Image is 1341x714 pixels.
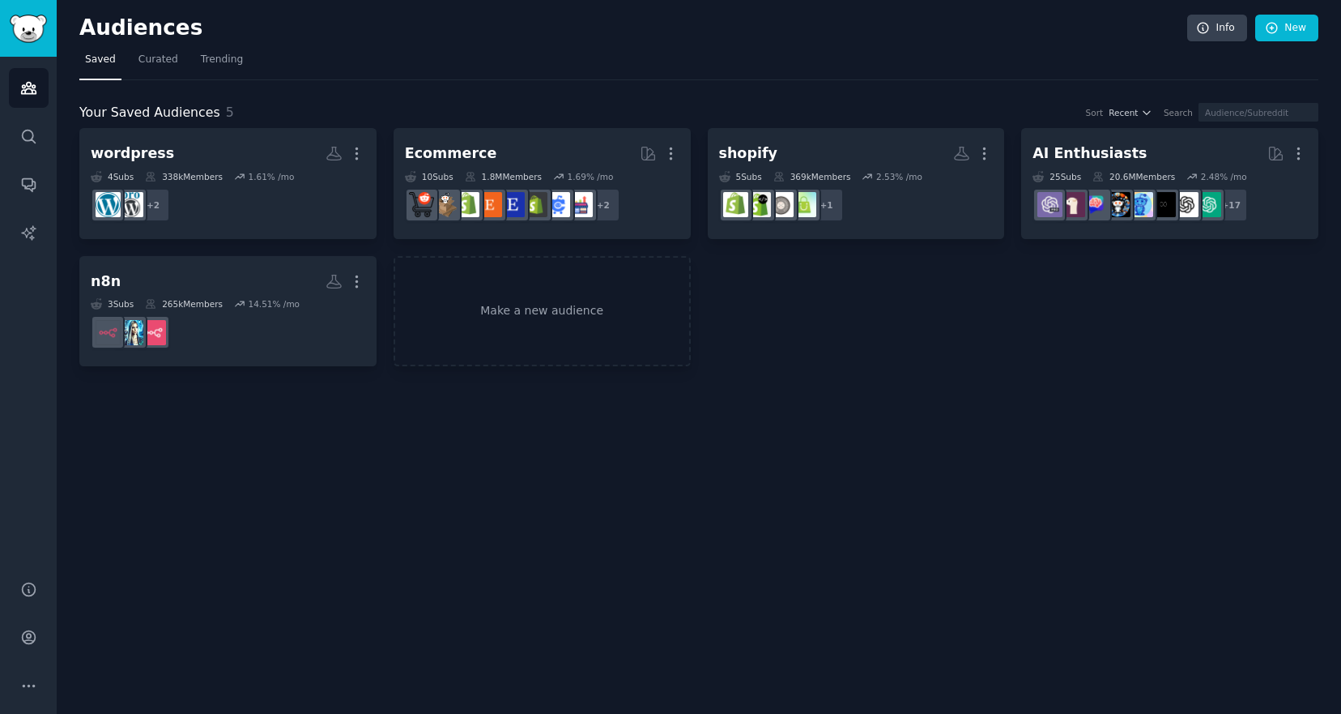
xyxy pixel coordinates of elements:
span: Trending [201,53,243,67]
a: wordpress4Subs338kMembers1.61% /mo+2ProWordPressWordpress [79,128,377,239]
span: Your Saved Audiences [79,103,220,123]
div: 1.8M Members [465,171,542,182]
img: ecommercemarketing [545,192,570,217]
div: 10 Sub s [405,171,453,182]
img: Wordpress [96,192,121,217]
div: n8n [91,271,121,292]
span: 5 [226,105,234,120]
div: 265k Members [145,298,223,310]
div: Ecommerce [405,143,497,164]
a: n8n3Subs265kMembers14.51% /mon8n_ai_agentsautomationn8n [79,256,377,367]
div: 14.51 % /mo [248,298,300,310]
div: shopify [719,143,777,164]
span: Saved [85,53,116,67]
div: + 1 [810,188,844,222]
div: + 2 [586,188,620,222]
a: shopify5Subs369kMembers2.53% /mo+1Shopify_SuccessShopifyeCommerceshopifyDevshopify [708,128,1005,239]
div: 20.6M Members [1092,171,1175,182]
img: artificial [1128,192,1153,217]
div: 1.61 % /mo [248,171,294,182]
img: EtsySellers [500,192,525,217]
a: Info [1187,15,1247,42]
img: Shopify_Success [791,192,816,217]
img: ChatGPT [1196,192,1221,217]
img: OpenAI [1173,192,1198,217]
img: Etsy [477,192,502,217]
img: GummySearch logo [10,15,47,43]
div: wordpress [91,143,174,164]
img: ArtificialInteligence [1151,192,1176,217]
div: + 2 [136,188,170,222]
img: automation [118,320,143,345]
a: Make a new audience [394,256,691,367]
img: shopify [454,192,479,217]
input: Audience/Subreddit [1198,103,1318,122]
img: LocalLLaMA [1060,192,1085,217]
img: reviewmyshopify [522,192,547,217]
div: Search [1164,107,1193,118]
div: 338k Members [145,171,223,182]
img: ShopifyeCommerce [768,192,794,217]
div: 2.48 % /mo [1201,171,1247,182]
a: Curated [133,47,184,80]
img: n8n_ai_agents [141,320,166,345]
div: + 17 [1214,188,1248,222]
a: AI Enthusiasts25Subs20.6MMembers2.48% /mo+17ChatGPTOpenAIArtificialInteligenceartificialaiArtChat... [1021,128,1318,239]
img: shopify [723,192,748,217]
div: AI Enthusiasts [1032,143,1147,164]
div: 25 Sub s [1032,171,1081,182]
img: ChatGPTPromptGenius [1083,192,1108,217]
img: dropship [432,192,457,217]
img: n8n [96,320,121,345]
h2: Audiences [79,15,1187,41]
img: ecommerce_growth [568,192,593,217]
div: 4 Sub s [91,171,134,182]
img: ecommerce [409,192,434,217]
span: Recent [1109,107,1138,118]
div: 369k Members [773,171,851,182]
a: Trending [195,47,249,80]
button: Recent [1109,107,1152,118]
a: New [1255,15,1318,42]
div: Sort [1086,107,1104,118]
img: ChatGPTPro [1037,192,1062,217]
div: 5 Sub s [719,171,762,182]
img: shopifyDev [746,192,771,217]
div: 3 Sub s [91,298,134,310]
div: 2.53 % /mo [876,171,922,182]
span: Curated [138,53,178,67]
img: ProWordPress [118,192,143,217]
a: Ecommerce10Subs1.8MMembers1.69% /mo+2ecommerce_growthecommercemarketingreviewmyshopifyEtsySellers... [394,128,691,239]
img: aiArt [1105,192,1130,217]
div: 1.69 % /mo [568,171,614,182]
a: Saved [79,47,121,80]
